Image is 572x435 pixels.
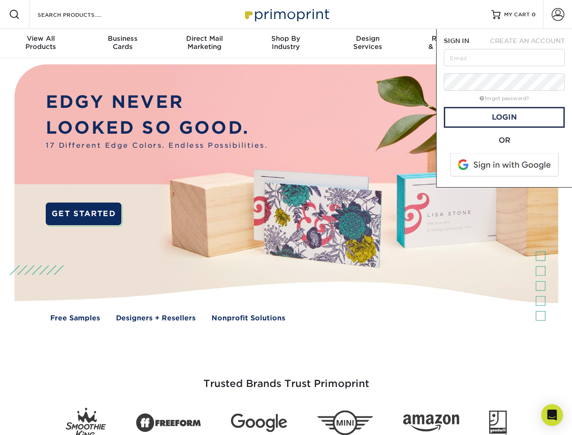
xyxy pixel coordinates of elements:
a: Designers + Resellers [116,313,196,324]
iframe: Google Customer Reviews [2,407,77,432]
span: 17 Different Edge Colors. Endless Possibilities. [46,140,268,151]
span: Direct Mail [163,34,245,43]
a: Resources& Templates [409,29,490,58]
a: DesignServices [327,29,409,58]
p: LOOKED SO GOOD. [46,115,268,141]
img: Primoprint [241,5,332,24]
input: Email [444,49,565,66]
span: SIGN IN [444,37,469,44]
a: Shop ByIndustry [245,29,327,58]
span: MY CART [504,11,530,19]
p: EDGY NEVER [46,89,268,115]
a: Login [444,107,565,128]
span: Business [82,34,163,43]
div: Open Intercom Messenger [541,404,563,426]
span: Resources [409,34,490,43]
img: Amazon [403,415,459,432]
span: CREATE AN ACCOUNT [490,37,565,44]
img: Google [231,414,287,432]
a: GET STARTED [46,203,121,225]
div: Services [327,34,409,51]
div: Industry [245,34,327,51]
a: Free Samples [50,313,100,324]
span: Design [327,34,409,43]
a: BusinessCards [82,29,163,58]
span: 0 [532,11,536,18]
img: Goodwill [489,411,507,435]
input: SEARCH PRODUCTS..... [37,9,125,20]
div: & Templates [409,34,490,51]
a: Direct MailMarketing [163,29,245,58]
h3: Trusted Brands Trust Primoprint [21,356,551,401]
a: Nonprofit Solutions [211,313,285,324]
a: forgot password? [480,96,529,101]
div: Cards [82,34,163,51]
div: Marketing [163,34,245,51]
div: OR [444,135,565,146]
span: Shop By [245,34,327,43]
